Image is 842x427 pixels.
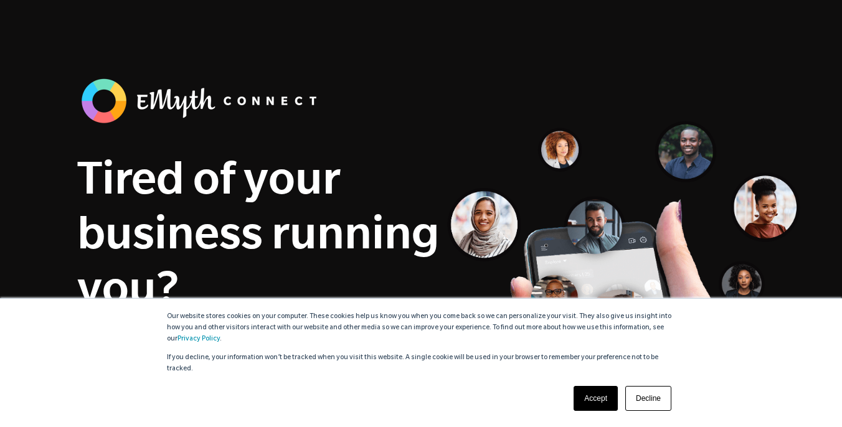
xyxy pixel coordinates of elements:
img: banner_logo [77,75,326,127]
p: Our website stores cookies on your computer. These cookies help us know you when you come back so... [167,311,675,345]
a: Accept [574,386,618,411]
a: Decline [625,386,671,411]
a: Privacy Policy [177,335,220,343]
h1: Tired of your business running you? [77,149,440,314]
p: If you decline, your information won’t be tracked when you visit this website. A single cookie wi... [167,352,675,375]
